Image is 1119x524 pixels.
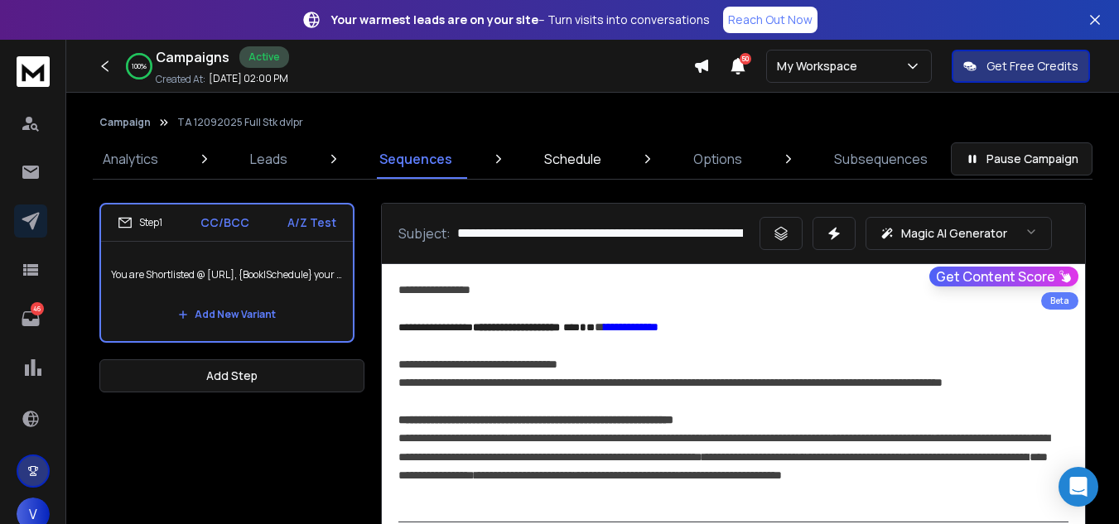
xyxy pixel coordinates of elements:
[693,149,742,169] p: Options
[331,12,710,28] p: – Turn visits into conversations
[156,73,205,86] p: Created At:
[103,149,158,169] p: Analytics
[118,215,162,230] div: Step 1
[740,53,751,65] span: 50
[986,58,1078,75] p: Get Free Credits
[952,50,1090,83] button: Get Free Credits
[156,47,229,67] h1: Campaigns
[99,203,355,343] li: Step1CC/BCCA/Z TestYou are Shortlisted @ [URL], {Book|Schedule} your {slot|time} for the {intervi...
[132,61,147,71] p: 100 %
[951,142,1092,175] button: Pause Campaign
[929,267,1078,286] button: Get Content Score
[534,139,611,179] a: Schedule
[777,58,864,75] p: My Workspace
[200,214,249,231] p: CC/BCC
[1059,467,1098,507] div: Open Intercom Messenger
[209,72,288,85] p: [DATE] 02:00 PM
[99,116,151,129] button: Campaign
[1041,292,1078,310] div: Beta
[17,56,50,87] img: logo
[834,149,928,169] p: Subsequences
[683,139,752,179] a: Options
[901,225,1007,242] p: Magic AI Generator
[165,298,289,331] button: Add New Variant
[544,149,601,169] p: Schedule
[866,217,1052,250] button: Magic AI Generator
[723,7,818,33] a: Reach Out Now
[239,46,289,68] div: Active
[99,359,364,392] button: Add Step
[240,139,297,179] a: Leads
[369,139,462,179] a: Sequences
[331,12,538,27] strong: Your warmest leads are on your site
[111,252,343,298] p: You are Shortlisted @ [URL], {Book|Schedule} your {slot|time} for the {interview|interview round}...
[824,139,938,179] a: Subsequences
[93,139,168,179] a: Analytics
[250,149,287,169] p: Leads
[14,302,47,335] a: 46
[31,302,44,315] p: 46
[177,116,303,129] p: TA 12092025 Full Stk dvlpr
[728,12,813,28] p: Reach Out Now
[379,149,452,169] p: Sequences
[398,224,451,243] p: Subject:
[287,214,336,231] p: A/Z Test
